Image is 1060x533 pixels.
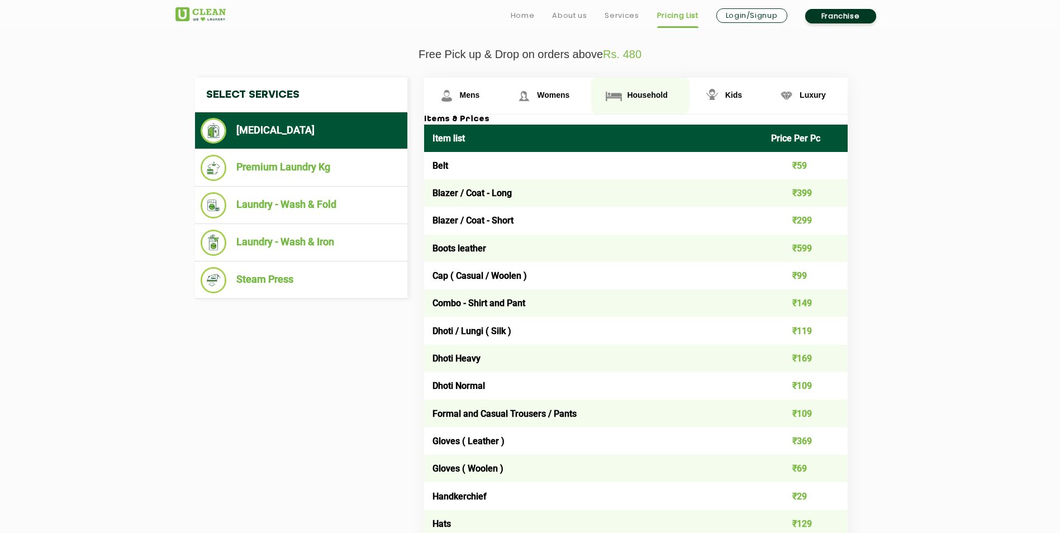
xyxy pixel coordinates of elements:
[511,9,535,22] a: Home
[460,91,480,99] span: Mens
[777,86,796,106] img: Luxury
[424,427,763,455] td: Gloves ( Leather )
[763,179,848,207] td: ₹399
[424,482,763,510] td: Handkerchief
[725,91,742,99] span: Kids
[424,372,763,399] td: Dhoti Normal
[201,230,227,256] img: Laundry - Wash & Iron
[424,207,763,234] td: Blazer / Coat - Short
[800,91,826,99] span: Luxury
[514,86,534,106] img: Womens
[552,9,587,22] a: About us
[201,155,227,181] img: Premium Laundry Kg
[175,48,885,61] p: Free Pick up & Drop on orders above
[424,262,763,289] td: Cap ( Casual / Woolen )
[763,399,848,427] td: ₹109
[201,192,227,218] img: Laundry - Wash & Fold
[424,152,763,179] td: Belt
[201,267,227,293] img: Steam Press
[424,125,763,152] th: Item list
[424,345,763,372] td: Dhoti Heavy
[424,455,763,482] td: Gloves ( Woolen )
[716,8,787,23] a: Login/Signup
[195,78,407,112] h4: Select Services
[702,86,722,106] img: Kids
[763,235,848,262] td: ₹599
[763,207,848,234] td: ₹299
[201,230,402,256] li: Laundry - Wash & Iron
[424,179,763,207] td: Blazer / Coat - Long
[657,9,698,22] a: Pricing List
[605,9,639,22] a: Services
[763,125,848,152] th: Price Per Pc
[424,317,763,344] td: Dhoti / Lungi ( Silk )
[201,267,402,293] li: Steam Press
[763,317,848,344] td: ₹119
[201,192,402,218] li: Laundry - Wash & Fold
[537,91,569,99] span: Womens
[763,372,848,399] td: ₹109
[627,91,667,99] span: Household
[437,86,457,106] img: Mens
[424,399,763,427] td: Formal and Casual Trousers / Pants
[424,235,763,262] td: Boots leather
[604,86,624,106] img: Household
[201,118,402,144] li: [MEDICAL_DATA]
[424,115,848,125] h3: Items & Prices
[175,7,226,21] img: UClean Laundry and Dry Cleaning
[424,289,763,317] td: Combo - Shirt and Pant
[763,262,848,289] td: ₹99
[201,118,227,144] img: Dry Cleaning
[603,48,641,60] span: Rs. 480
[763,345,848,372] td: ₹169
[201,155,402,181] li: Premium Laundry Kg
[763,455,848,482] td: ₹69
[763,289,848,317] td: ₹149
[805,9,876,23] a: Franchise
[763,482,848,510] td: ₹29
[763,152,848,179] td: ₹59
[763,427,848,455] td: ₹369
